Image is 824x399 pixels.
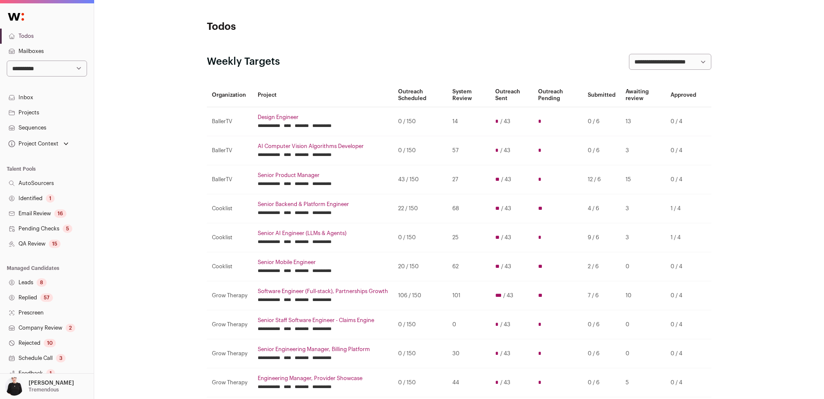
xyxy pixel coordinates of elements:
a: Senior Product Manager [258,172,388,179]
td: 22 / 150 [393,194,447,223]
a: Senior Mobile Engineer [258,259,388,266]
span: / 43 [500,350,510,357]
td: 0 / 4 [666,107,701,136]
td: 10 [621,281,666,310]
h2: Weekly Targets [207,55,280,69]
td: 12 / 6 [583,165,621,194]
img: Wellfound [3,8,29,25]
div: 10 [44,339,56,347]
span: / 43 [500,379,510,386]
td: 0 / 4 [666,310,701,339]
th: Outreach Scheduled [393,83,447,107]
td: 43 / 150 [393,165,447,194]
a: Design Engineer [258,114,388,121]
td: 106 / 150 [393,281,447,310]
td: 44 [447,368,490,397]
td: Grow Therapy [207,281,253,310]
h1: Todos [207,20,375,34]
td: 4 / 6 [583,194,621,223]
span: / 43 [503,292,513,299]
td: Cooklist [207,252,253,281]
td: 0 / 6 [583,136,621,165]
div: 1 [46,194,55,203]
td: 0 / 150 [393,107,447,136]
img: 9240684-medium_jpg [5,377,24,396]
span: / 43 [501,205,511,212]
a: Senior Engineering Manager, Billing Platform [258,346,388,353]
td: 0 / 150 [393,136,447,165]
span: / 43 [501,263,511,270]
div: Project Context [7,140,58,147]
div: 3 [56,354,66,362]
td: 25 [447,223,490,252]
td: BallerTV [207,136,253,165]
div: 2 [66,324,75,332]
div: 16 [54,209,66,218]
div: 57 [40,293,53,302]
td: 3 [621,194,666,223]
td: 0 / 6 [583,368,621,397]
a: Software Engineer (Full-stack), Partnerships Growth [258,288,388,295]
span: / 43 [500,147,510,154]
td: 13 [621,107,666,136]
span: / 43 [500,321,510,328]
a: Senior AI Engineer (LLMs & Agents) [258,230,388,237]
th: Project [253,83,393,107]
th: Organization [207,83,253,107]
td: Cooklist [207,194,253,223]
button: Open dropdown [7,138,70,150]
th: Outreach Pending [533,83,582,107]
td: Grow Therapy [207,339,253,368]
th: Outreach Sent [490,83,533,107]
td: Grow Therapy [207,368,253,397]
td: 0 / 150 [393,339,447,368]
td: 15 [621,165,666,194]
a: Senior Staff Software Engineer - Claims Engine [258,317,388,324]
td: 30 [447,339,490,368]
td: 68 [447,194,490,223]
div: 15 [49,240,61,248]
td: 0 / 4 [666,368,701,397]
td: 0 / 4 [666,136,701,165]
a: Senior Backend & Platform Engineer [258,201,388,208]
td: 0 / 4 [666,281,701,310]
a: AI Computer Vision Algorithms Developer [258,143,388,150]
td: Grow Therapy [207,310,253,339]
td: 0 / 150 [393,223,447,252]
td: 0 / 4 [666,165,701,194]
td: 2 / 6 [583,252,621,281]
td: BallerTV [207,107,253,136]
td: 0 / 6 [583,107,621,136]
p: [PERSON_NAME] [29,380,74,386]
td: 0 / 4 [666,339,701,368]
span: / 43 [500,118,510,125]
td: 0 / 6 [583,339,621,368]
th: Submitted [583,83,621,107]
span: / 43 [501,234,511,241]
td: 0 / 6 [583,310,621,339]
div: 1 [46,369,55,378]
td: Cooklist [207,223,253,252]
td: 101 [447,281,490,310]
td: BallerTV [207,165,253,194]
td: 3 [621,136,666,165]
th: Approved [666,83,701,107]
td: 3 [621,223,666,252]
td: 27 [447,165,490,194]
span: / 43 [501,176,511,183]
p: Tremendous [29,386,59,393]
td: 20 / 150 [393,252,447,281]
td: 0 [621,310,666,339]
button: Open dropdown [3,377,76,396]
td: 0 [447,310,490,339]
td: 7 / 6 [583,281,621,310]
td: 0 / 4 [666,252,701,281]
td: 1 / 4 [666,194,701,223]
td: 0 [621,252,666,281]
div: 5 [63,225,72,233]
td: 5 [621,368,666,397]
th: Awaiting review [621,83,666,107]
td: 0 / 150 [393,368,447,397]
td: 57 [447,136,490,165]
td: 14 [447,107,490,136]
